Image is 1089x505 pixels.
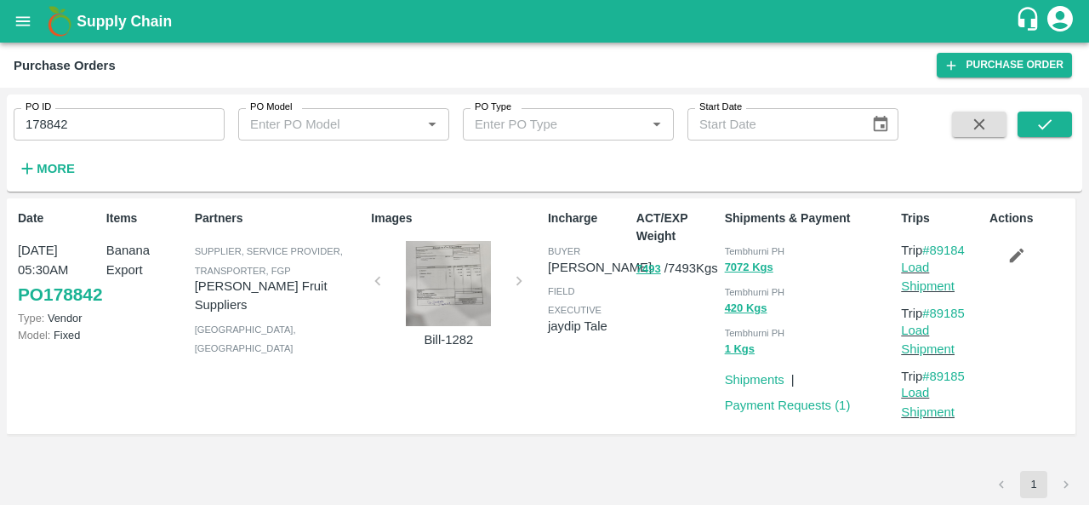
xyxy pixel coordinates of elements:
label: PO Model [250,100,293,114]
span: Type: [18,312,44,324]
a: Load Shipment [901,386,955,418]
a: Load Shipment [901,261,955,293]
img: logo [43,4,77,38]
a: Purchase Order [937,53,1072,77]
div: Purchase Orders [14,55,116,77]
p: Images [371,209,541,227]
p: Trips [901,209,983,227]
nav: pagination navigation [985,471,1082,498]
p: Date [18,209,100,227]
a: Shipments [725,373,784,387]
b: Supply Chain [77,13,172,30]
p: Vendor [18,310,100,326]
span: [GEOGRAPHIC_DATA] , [GEOGRAPHIC_DATA] [195,324,296,353]
span: buyer [548,246,580,256]
button: Open [421,113,443,135]
strong: More [37,162,75,175]
a: Supply Chain [77,9,1015,33]
label: Start Date [699,100,742,114]
button: page 1 [1020,471,1047,498]
button: Open [646,113,668,135]
a: #89185 [922,307,965,320]
p: [PERSON_NAME] [548,258,652,277]
button: Choose date [864,108,897,141]
input: Enter PO ID [14,108,225,141]
div: account of current user [1045,3,1075,39]
p: Shipments & Payment [725,209,895,227]
span: Supplier, Service Provider, Transporter, FGP [195,246,343,275]
p: Trip [901,367,983,386]
span: field executive [548,286,602,315]
button: 420 Kgs [725,299,767,318]
span: Tembhurni PH [725,287,785,297]
p: [DATE] 05:30AM [18,241,100,279]
button: 7072 Kgs [725,258,773,278]
a: Load Shipment [901,324,955,356]
button: More [14,154,79,183]
a: Payment Requests (1) [725,399,851,412]
input: Start Date [687,108,858,141]
label: PO ID [26,100,51,114]
a: PO178842 [18,279,102,310]
p: Banana Export [106,241,188,279]
a: #89185 [922,370,965,383]
input: Enter PO Type [468,113,619,135]
p: / 7493 Kgs [636,259,718,278]
button: open drawer [3,2,43,41]
p: [PERSON_NAME] Fruit Suppliers [195,277,365,315]
p: jaydip Tale [548,317,630,336]
p: Actions [989,209,1071,227]
button: 7493 [636,260,661,279]
span: Tembhurni PH [725,246,785,256]
p: Trip [901,241,983,260]
p: Items [106,209,188,227]
label: PO Type [475,100,511,114]
p: ACT/EXP Weight [636,209,718,245]
div: customer-support [1015,6,1045,37]
span: Model: [18,329,50,341]
p: Bill-1282 [385,330,512,349]
a: #89184 [922,244,965,257]
input: Enter PO Model [243,113,394,135]
p: Partners [195,209,365,227]
p: Incharge [548,209,630,227]
span: Tembhurni PH [725,328,785,338]
p: Fixed [18,327,100,343]
button: 1 Kgs [725,340,755,359]
div: | [784,364,795,389]
p: Trip [901,304,983,323]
